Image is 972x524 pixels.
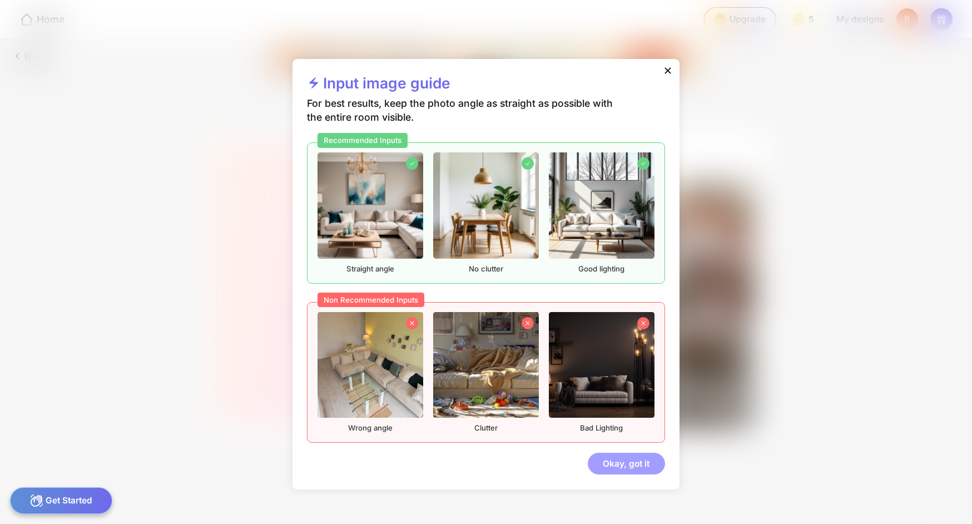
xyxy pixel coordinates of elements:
div: Bad Lighting [549,312,654,433]
img: recommendedImageFurnished2.png [433,152,539,258]
img: nonrecommendedImageFurnished3.png [549,312,654,418]
img: nonrecommendedImageFurnished2.png [433,312,539,418]
div: No clutter [433,152,539,273]
div: Straight angle [318,152,423,273]
div: Get Started [10,487,113,514]
div: Okay, got it [588,453,665,475]
div: For best results, keep the photo angle as straight as possible with the entire room visible. [307,97,626,142]
div: Wrong angle [318,312,423,433]
img: nonrecommendedImageFurnished1.png [318,312,423,418]
div: Input image guide [307,74,450,97]
div: Good lighting [549,152,654,273]
div: Recommended Inputs [318,133,408,148]
div: Non Recommended Inputs [318,293,424,308]
img: recommendedImageFurnished1.png [318,152,423,258]
img: recommendedImageFurnished3.png [549,152,654,258]
div: Clutter [433,312,539,433]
